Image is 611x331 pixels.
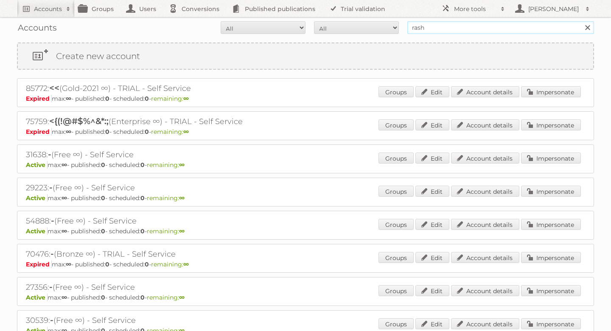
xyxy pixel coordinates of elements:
span: - [51,215,54,226]
p: max: - published: - scheduled: - [26,294,585,301]
span: remaining: [147,294,185,301]
p: max: - published: - scheduled: - [26,128,585,136]
h2: 85772: (Gold-2021 ∞) - TRIAL - Self Service [26,83,323,94]
strong: 0 [101,294,105,301]
a: Groups [378,318,414,329]
a: Impersonate [521,186,581,197]
a: Impersonate [521,219,581,230]
a: Account details [451,153,519,164]
strong: 0 [140,227,145,235]
p: max: - published: - scheduled: - [26,260,585,268]
strong: ∞ [66,95,71,102]
a: Account details [451,318,519,329]
span: remaining: [151,128,189,136]
span: << [49,83,59,93]
a: Edit [415,153,449,164]
a: Impersonate [521,252,581,263]
a: Account details [451,219,519,230]
strong: ∞ [183,128,189,136]
strong: ∞ [66,260,71,268]
a: Edit [415,285,449,296]
strong: 0 [101,227,105,235]
h2: Accounts [34,5,62,13]
strong: ∞ [66,128,71,136]
span: - [49,182,53,192]
p: max: - published: - scheduled: - [26,194,585,202]
span: <{(!@#$%^&*:; [49,116,109,126]
strong: 0 [140,161,145,169]
span: - [49,282,53,292]
span: Active [26,227,48,235]
a: Groups [378,285,414,296]
a: Edit [415,186,449,197]
a: Edit [415,252,449,263]
strong: ∞ [179,227,185,235]
span: remaining: [151,260,189,268]
a: Account details [451,186,519,197]
a: Groups [378,153,414,164]
a: Impersonate [521,318,581,329]
a: Impersonate [521,285,581,296]
strong: ∞ [62,294,67,301]
a: Account details [451,86,519,97]
strong: ∞ [179,294,185,301]
h2: 27356: (Free ∞) - Self Service [26,282,323,293]
a: Groups [378,219,414,230]
h2: [PERSON_NAME] [526,5,581,13]
a: Impersonate [521,86,581,97]
a: Groups [378,252,414,263]
strong: ∞ [62,227,67,235]
h2: More tools [454,5,496,13]
strong: ∞ [183,260,189,268]
p: max: - published: - scheduled: - [26,227,585,235]
a: Account details [451,119,519,130]
strong: ∞ [62,194,67,202]
span: Expired [26,128,52,136]
strong: ∞ [183,95,189,102]
span: Expired [26,95,52,102]
strong: ∞ [179,161,185,169]
a: Impersonate [521,119,581,130]
span: remaining: [151,95,189,102]
strong: ∞ [179,194,185,202]
span: - [50,249,54,259]
h2: 31638: (Free ∞) - Self Service [26,149,323,160]
a: Edit [415,219,449,230]
strong: 0 [101,161,105,169]
span: Active [26,194,48,202]
a: Account details [451,252,519,263]
a: Groups [378,186,414,197]
a: Groups [378,119,414,130]
p: max: - published: - scheduled: - [26,161,585,169]
strong: 0 [140,194,145,202]
strong: 0 [145,128,149,136]
strong: ∞ [62,161,67,169]
span: remaining: [147,194,185,202]
span: - [48,149,51,159]
a: Groups [378,86,414,97]
h2: 30539: (Free ∞) - Self Service [26,315,323,326]
strong: 0 [105,128,109,136]
span: Active [26,161,48,169]
p: max: - published: - scheduled: - [26,95,585,102]
a: Edit [415,318,449,329]
a: Impersonate [521,153,581,164]
span: Active [26,294,48,301]
span: - [50,315,53,325]
strong: 0 [105,95,109,102]
strong: 0 [145,95,149,102]
a: Edit [415,86,449,97]
strong: 0 [145,260,149,268]
a: Create new account [18,43,593,69]
a: Edit [415,119,449,130]
strong: 0 [105,260,109,268]
span: Expired [26,260,52,268]
h2: 54888: (Free ∞) - Self Service [26,215,323,226]
h2: 75759: (Enterprise ∞) - TRIAL - Self Service [26,116,323,127]
span: remaining: [147,161,185,169]
strong: 0 [140,294,145,301]
h2: 70476: (Bronze ∞) - TRIAL - Self Service [26,249,323,260]
h2: 29223: (Free ∞) - Self Service [26,182,323,193]
a: Account details [451,285,519,296]
strong: 0 [101,194,105,202]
